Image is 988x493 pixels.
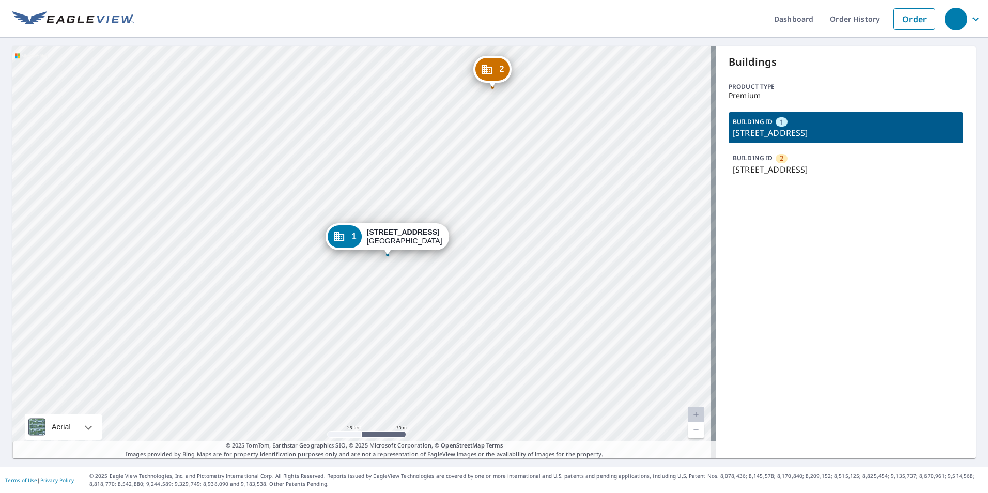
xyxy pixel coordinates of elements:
[40,476,74,484] a: Privacy Policy
[729,91,963,100] p: Premium
[780,117,783,127] span: 1
[729,54,963,70] p: Buildings
[12,441,716,458] p: Images provided by Bing Maps are for property identification purposes only and are not a represen...
[352,233,357,240] span: 1
[733,153,773,162] p: BUILDING ID
[441,441,484,449] a: OpenStreetMap
[12,11,134,27] img: EV Logo
[733,117,773,126] p: BUILDING ID
[500,65,504,73] span: 2
[326,223,450,255] div: Dropped pin, building 1, Commercial property, 510 Breckenridge Ln Louisville, KY 40207
[729,82,963,91] p: Product type
[780,153,783,163] span: 2
[226,441,503,450] span: © 2025 TomTom, Earthstar Geographics SIO, © 2025 Microsoft Corporation, ©
[5,477,74,483] p: |
[25,414,102,440] div: Aerial
[893,8,935,30] a: Order
[5,476,37,484] a: Terms of Use
[49,414,74,440] div: Aerial
[486,441,503,449] a: Terms
[473,56,512,88] div: Dropped pin, building 2, Commercial property, 510 Breckenridge Ln Louisville, KY 40207
[367,228,442,245] div: [GEOGRAPHIC_DATA]
[733,127,959,139] p: [STREET_ADDRESS]
[367,228,440,236] strong: [STREET_ADDRESS]
[89,472,983,488] p: © 2025 Eagle View Technologies, Inc. and Pictometry International Corp. All Rights Reserved. Repo...
[733,163,959,176] p: [STREET_ADDRESS]
[688,422,704,438] a: Current Level 20, Zoom Out
[688,407,704,422] a: Current Level 20, Zoom In Disabled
